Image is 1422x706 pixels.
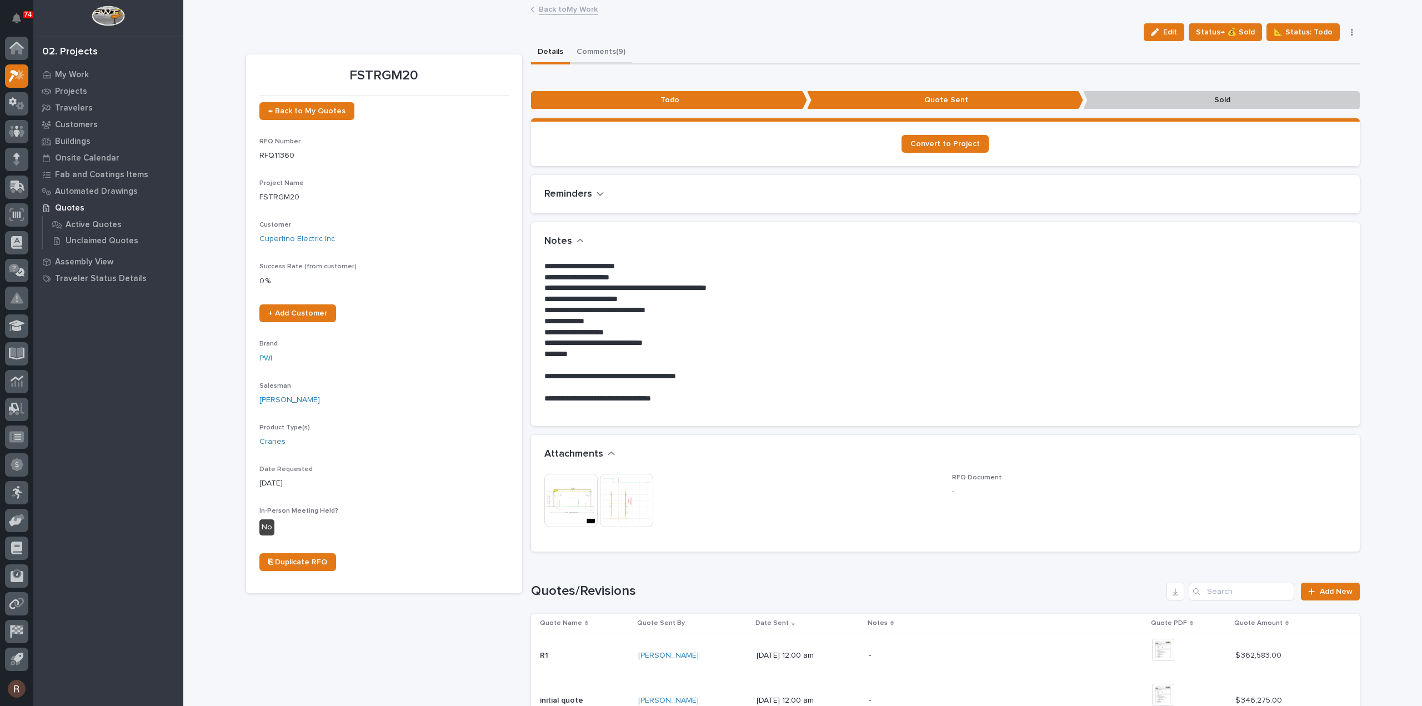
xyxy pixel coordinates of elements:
[259,304,336,322] a: + Add Customer
[33,166,183,183] a: Fab and Coatings Items
[259,553,336,571] a: ⎘ Duplicate RFQ
[952,486,1346,498] p: -
[259,192,509,203] p: FSTRGM20
[55,87,87,97] p: Projects
[43,233,183,248] a: Unclaimed Quotes
[1266,23,1340,41] button: 📐 Status: Todo
[638,651,699,660] a: [PERSON_NAME]
[952,474,1002,481] span: RFQ Document
[540,694,585,705] p: initial quote
[910,140,980,148] span: Convert to Project
[1196,26,1255,39] span: Status→ 💰 Sold
[1274,26,1333,39] span: 📐 Status: Todo
[33,183,183,199] a: Automated Drawings
[268,558,327,566] span: ⎘ Duplicate RFQ
[5,677,28,700] button: users-avatar
[531,583,1163,599] h1: Quotes/Revisions
[42,46,98,58] div: 02. Projects
[755,617,789,629] p: Date Sent
[259,383,291,389] span: Salesman
[544,188,604,201] button: Reminders
[259,222,291,228] span: Customer
[33,253,183,270] a: Assembly View
[1235,649,1284,660] p: $ 362,583.00
[1234,617,1283,629] p: Quote Amount
[55,103,93,113] p: Travelers
[55,137,91,147] p: Buildings
[544,236,584,248] button: Notes
[14,13,28,31] div: Notifications74
[43,217,183,232] a: Active Quotes
[33,66,183,83] a: My Work
[259,102,354,120] a: ← Back to My Quotes
[55,70,89,80] p: My Work
[757,696,860,705] p: [DATE] 12:00 am
[259,68,509,84] p: FSTRGM20
[1163,27,1177,37] span: Edit
[540,649,550,660] p: R1
[259,353,272,364] a: PWI
[544,188,592,201] h2: Reminders
[539,2,598,15] a: Back toMy Work
[259,424,310,431] span: Product Type(s)
[33,116,183,133] a: Customers
[33,133,183,149] a: Buildings
[66,236,138,246] p: Unclaimed Quotes
[540,617,582,629] p: Quote Name
[55,170,148,180] p: Fab and Coatings Items
[868,617,888,629] p: Notes
[66,220,122,230] p: Active Quotes
[638,696,699,705] a: [PERSON_NAME]
[544,236,572,248] h2: Notes
[259,138,301,145] span: RFQ Number
[259,519,274,535] div: No
[531,91,807,109] p: Todo
[268,107,346,115] span: ← Back to My Quotes
[5,7,28,30] button: Notifications
[259,180,304,187] span: Project Name
[55,257,113,267] p: Assembly View
[33,270,183,287] a: Traveler Status Details
[55,274,147,284] p: Traveler Status Details
[570,41,632,64] button: Comments (9)
[869,696,1063,705] p: -
[757,651,860,660] p: [DATE] 12:00 am
[259,276,509,287] p: 0 %
[268,309,327,317] span: + Add Customer
[55,120,98,130] p: Customers
[531,41,570,64] button: Details
[259,150,509,162] p: RFQ11360
[1151,617,1187,629] p: Quote PDF
[259,478,509,489] p: [DATE]
[544,448,615,460] button: Attachments
[55,203,84,213] p: Quotes
[259,263,357,270] span: Success Rate (from customer)
[1189,583,1294,600] input: Search
[33,149,183,166] a: Onsite Calendar
[259,466,313,473] span: Date Requested
[55,153,119,163] p: Onsite Calendar
[1301,583,1359,600] a: Add New
[24,11,32,18] p: 74
[902,135,989,153] a: Convert to Project
[33,99,183,116] a: Travelers
[33,199,183,216] a: Quotes
[259,341,278,347] span: Brand
[531,633,1360,678] tr: R1R1 [PERSON_NAME] [DATE] 12:00 am-$ 362,583.00$ 362,583.00
[259,233,335,245] a: Cupertino Electric Inc
[869,651,1063,660] p: -
[33,83,183,99] a: Projects
[1083,91,1359,109] p: Sold
[55,187,138,197] p: Automated Drawings
[1235,694,1284,705] p: $ 346,275.00
[259,508,338,514] span: In-Person Meeting Held?
[807,91,1083,109] p: Quote Sent
[1144,23,1184,41] button: Edit
[1189,23,1262,41] button: Status→ 💰 Sold
[92,6,124,26] img: Workspace Logo
[259,436,286,448] a: Cranes
[1320,588,1353,595] span: Add New
[544,448,603,460] h2: Attachments
[637,617,685,629] p: Quote Sent By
